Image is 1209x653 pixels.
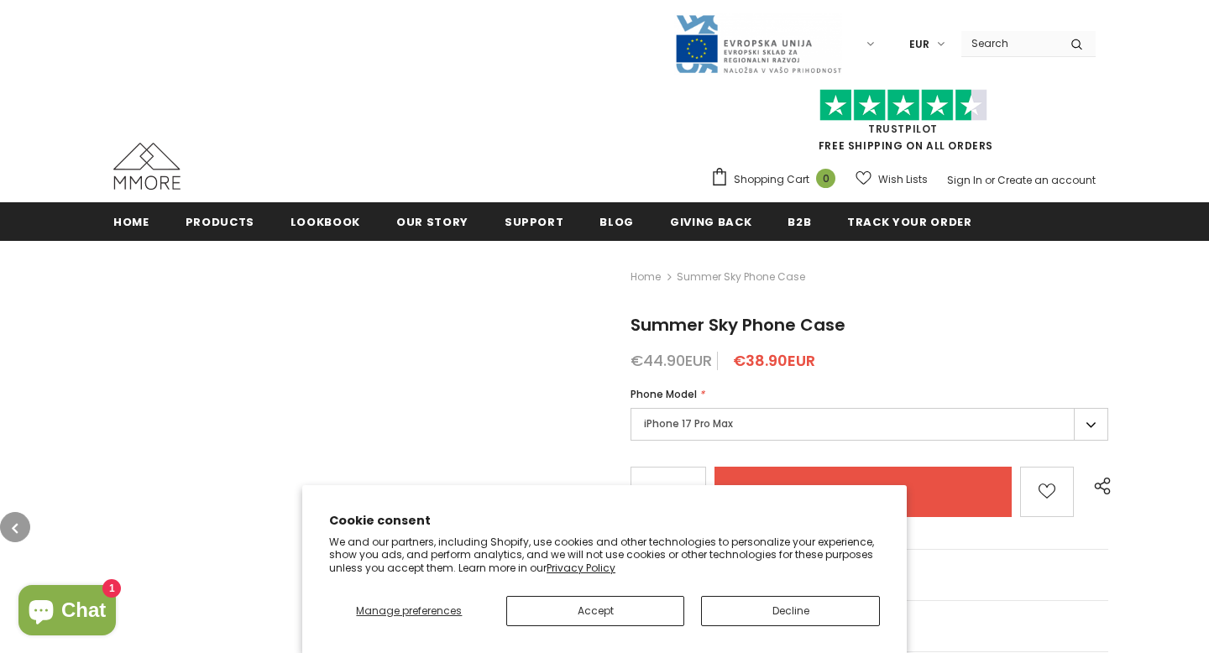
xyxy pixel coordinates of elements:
[113,143,181,190] img: MMORE Cases
[396,214,468,230] span: Our Story
[505,214,564,230] span: support
[674,36,842,50] a: Javni Razpis
[599,214,634,230] span: Blog
[847,214,971,230] span: Track your order
[670,214,751,230] span: Giving back
[733,350,815,371] span: €38.90EUR
[329,512,880,530] h2: Cookie consent
[816,169,835,188] span: 0
[819,89,987,122] img: Trust Pilot Stars
[631,350,712,371] span: €44.90EUR
[631,387,697,401] span: Phone Model
[961,31,1058,55] input: Search Site
[290,202,360,240] a: Lookbook
[396,202,468,240] a: Our Story
[997,173,1096,187] a: Create an account
[505,202,564,240] a: support
[631,267,661,287] a: Home
[631,408,1108,441] label: iPhone 17 Pro Max
[329,535,880,575] p: We and our partners, including Shopify, use cookies and other technologies to personalize your ex...
[547,561,615,575] a: Privacy Policy
[734,171,809,188] span: Shopping Cart
[506,596,685,626] button: Accept
[868,122,938,136] a: Trustpilot
[113,202,149,240] a: Home
[677,267,805,287] span: Summer Sky Phone Case
[674,13,842,75] img: Javni Razpis
[631,313,845,337] span: Summer Sky Phone Case
[710,97,1096,153] span: FREE SHIPPING ON ALL ORDERS
[599,202,634,240] a: Blog
[710,167,844,192] a: Shopping Cart 0
[186,214,254,230] span: Products
[13,585,121,640] inbox-online-store-chat: Shopify online store chat
[356,603,462,618] span: Manage preferences
[113,214,149,230] span: Home
[290,214,360,230] span: Lookbook
[714,467,1012,517] input: Add to cart
[985,173,995,187] span: or
[847,202,971,240] a: Track your order
[329,596,489,626] button: Manage preferences
[788,202,811,240] a: B2B
[856,165,928,194] a: Wish Lists
[909,36,929,53] span: EUR
[186,202,254,240] a: Products
[947,173,982,187] a: Sign In
[788,214,811,230] span: B2B
[670,202,751,240] a: Giving back
[878,171,928,188] span: Wish Lists
[701,596,880,626] button: Decline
